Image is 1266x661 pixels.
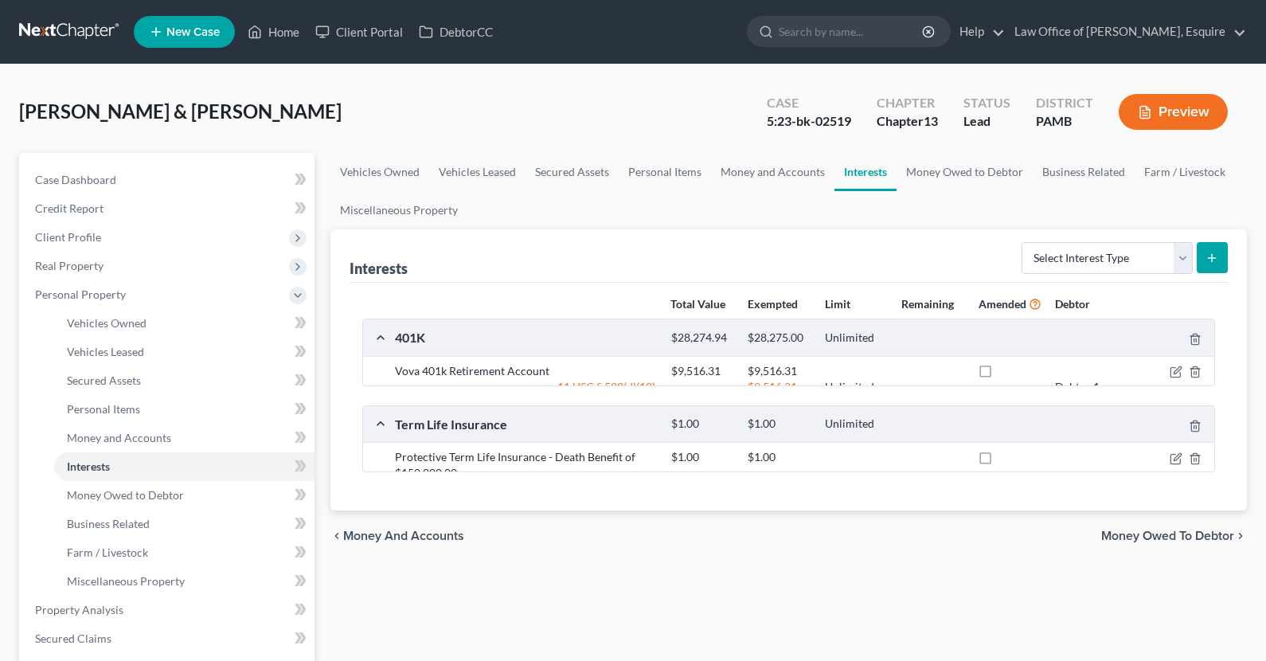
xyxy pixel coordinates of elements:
div: Debtor 1 only [1047,379,1123,411]
a: Home [240,18,307,46]
span: Money Owed to Debtor [67,488,184,502]
span: Money and Accounts [67,431,171,444]
a: Vehicles Owned [330,153,429,191]
i: chevron_right [1234,530,1247,542]
a: Interests [54,452,315,481]
input: Search by name... [779,17,924,46]
button: Preview [1119,94,1228,130]
a: Money Owed to Debtor [54,481,315,510]
div: Chapter [877,112,938,131]
span: [PERSON_NAME] & [PERSON_NAME] [19,100,342,123]
div: $1.00 [663,449,740,465]
div: Interests [350,259,408,278]
span: Case Dashboard [35,173,116,186]
span: Money Owed to Debtor [1101,530,1234,542]
span: Money and Accounts [343,530,464,542]
span: Business Related [67,517,150,530]
div: $9,516.31 [740,363,816,379]
div: $28,275.00 [740,330,816,346]
strong: Exempted [748,297,798,311]
a: Credit Report [22,194,315,223]
button: Money Owed to Debtor chevron_right [1101,530,1247,542]
div: Case [767,94,851,112]
strong: Debtor [1055,297,1090,311]
a: DebtorCC [411,18,501,46]
strong: Amended [979,297,1026,311]
a: Interests [834,153,897,191]
div: $9,516.31 [740,379,816,411]
div: $1.00 [740,417,816,432]
a: Case Dashboard [22,166,315,194]
span: Secured Claims [35,632,111,645]
a: Business Related [54,510,315,538]
span: Miscellaneous Property [67,574,185,588]
span: Client Profile [35,230,101,244]
span: New Case [166,26,220,38]
span: Real Property [35,259,104,272]
a: Miscellaneous Property [54,567,315,596]
div: 5:23-bk-02519 [767,112,851,131]
span: Credit Report [35,201,104,215]
span: Interests [67,460,110,473]
i: chevron_left [330,530,343,542]
div: Term Life Insurance [387,416,663,432]
a: Personal Items [619,153,711,191]
a: Secured Assets [526,153,619,191]
div: Vova 401k Retirement Account [387,363,663,379]
div: 401K [387,329,663,346]
span: Vehicles Owned [67,316,147,330]
div: $28,274.94 [663,330,740,346]
div: Unlimited [817,330,893,346]
span: Vehicles Leased [67,345,144,358]
div: $1.00 [740,449,816,465]
div: Protective Term Life Insurance - Death Benefit of $150,000.00 [387,449,663,481]
a: Money and Accounts [711,153,834,191]
a: Farm / Livestock [54,538,315,567]
div: Chapter [877,94,938,112]
a: Vehicles Leased [54,338,315,366]
a: Help [951,18,1005,46]
a: Farm / Livestock [1135,153,1235,191]
a: Secured Claims [22,624,315,653]
div: 11 USC § 522(d)(12) [387,379,663,411]
a: Money and Accounts [54,424,315,452]
button: chevron_left Money and Accounts [330,530,464,542]
a: Money Owed to Debtor [897,153,1033,191]
span: Personal Property [35,287,126,301]
span: Secured Assets [67,374,141,387]
div: Unlimited [817,379,893,411]
div: $1.00 [663,417,740,432]
div: $9,516.31 [663,363,740,379]
div: Status [963,94,1010,112]
a: Miscellaneous Property [330,191,467,229]
span: Farm / Livestock [67,546,148,559]
a: Business Related [1033,153,1135,191]
a: Law Office of [PERSON_NAME], Esquire [1006,18,1246,46]
a: Vehicles Owned [54,309,315,338]
span: Property Analysis [35,603,123,616]
a: Vehicles Leased [429,153,526,191]
a: Client Portal [307,18,411,46]
a: Personal Items [54,395,315,424]
strong: Remaining [901,297,954,311]
a: Property Analysis [22,596,315,624]
strong: Total Value [670,297,725,311]
div: District [1036,94,1093,112]
div: Unlimited [817,417,893,432]
div: PAMB [1036,112,1093,131]
strong: Limit [825,297,850,311]
span: Personal Items [67,402,140,416]
span: 13 [924,113,938,128]
a: Secured Assets [54,366,315,395]
div: Lead [963,112,1010,131]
